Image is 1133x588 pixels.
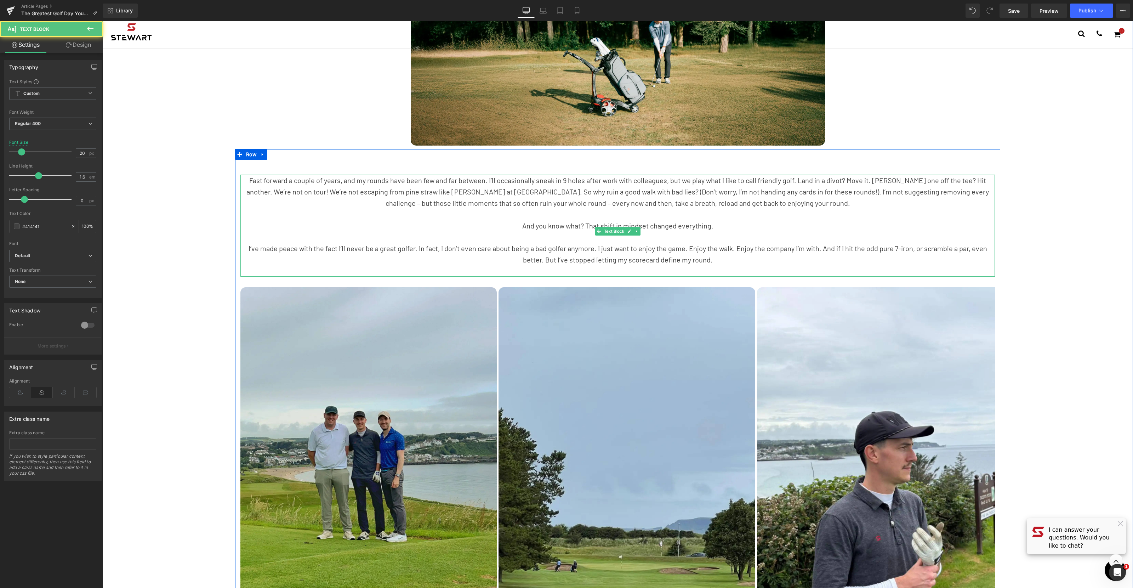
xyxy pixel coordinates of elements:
a: Expand / Collapse [531,206,538,214]
a: Laptop [535,4,552,18]
div: Enable [9,322,74,329]
a: Preview [1031,4,1067,18]
p: And you know what? That shift in mindset changed everything. [138,199,893,210]
p: Fast forward a couple of years, and my rounds have been few and far between. I’ll occasionally sn... [138,153,893,187]
span: Row [142,128,156,138]
a: Expand / Collapse [156,128,165,138]
span: Preview [1040,7,1059,15]
span: px [89,151,95,156]
div: Font Size [9,140,29,145]
div: Text Transform [9,268,96,273]
input: Color [22,222,68,230]
button: More settings [4,338,101,354]
iframe: Intercom live chat [1109,564,1126,581]
div: Font Weight [9,110,96,115]
a: New Library [103,4,138,18]
div: Text Color [9,211,96,216]
button: Undo [966,4,980,18]
span: Publish [1078,8,1096,13]
b: Custom [23,91,40,97]
p: More settings [38,343,66,349]
a: Tablet [552,4,569,18]
span: Save [1008,7,1020,15]
div: Alignment [9,379,96,384]
button: Redo [983,4,997,18]
div: Letter Spacing [9,187,96,192]
span: em [89,175,95,179]
span: Library [116,7,133,14]
i: Default [15,253,30,259]
span: Text Block [20,26,49,32]
span: 1 [1123,564,1129,570]
a: Mobile [569,4,586,18]
span: px [89,198,95,203]
button: Publish [1070,4,1113,18]
div: If you wish to style particular content element differently, then use this field to add a class n... [9,453,96,481]
div: Text Styles [9,79,96,84]
b: None [15,279,26,284]
div: Text Shadow [9,304,40,313]
span: The Greatest Golf Day You've Never Heard Of [21,11,89,16]
a: Design [53,37,104,53]
p: I’ve made peace with the fact I’ll never be a great golfer. In fact, I don’t even care about bein... [138,221,893,244]
div: Font [9,241,96,246]
div: Typography [9,60,38,70]
a: Article Pages [21,4,103,9]
div: Extra class name [9,430,96,435]
b: Regular 400 [15,121,41,126]
div: Alignment [9,360,33,370]
span: Text Block [500,206,523,214]
div: % [79,220,96,233]
button: More [1116,4,1130,18]
div: Line Height [9,164,96,169]
a: Desktop [518,4,535,18]
div: Extra class name [9,412,50,422]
